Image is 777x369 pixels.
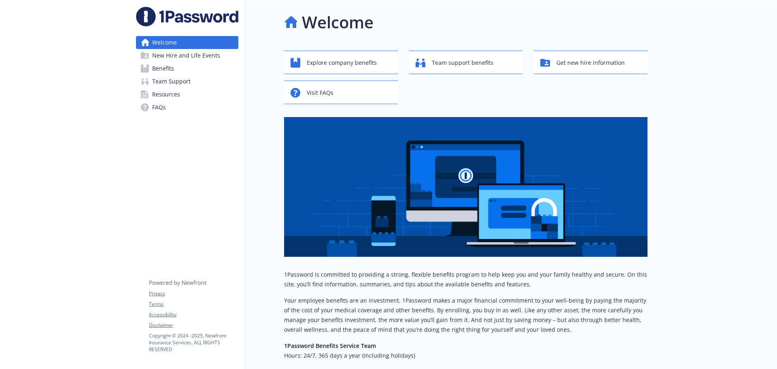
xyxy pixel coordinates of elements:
[136,75,238,88] a: Team Support
[136,62,238,75] a: Benefits
[284,117,647,257] img: overview page banner
[149,290,238,297] a: Privacy
[152,75,191,88] span: Team Support
[284,51,398,74] button: Explore company benefits
[136,49,238,62] a: New Hire and Life Events
[136,88,238,101] a: Resources
[284,351,647,360] h6: Hours: 24/7, 365 days a year (including holidays)​
[136,101,238,114] a: FAQs
[284,81,398,104] button: Visit FAQs
[152,36,177,49] span: Welcome
[152,101,166,114] span: FAQs
[152,62,174,75] span: Benefits
[302,10,374,34] h1: Welcome
[149,311,238,318] a: Accessibility
[284,342,376,350] strong: 1Password Benefits Service Team
[152,88,180,101] span: Resources
[307,55,377,70] span: Explore company benefits
[152,49,220,62] span: New Hire and Life Events
[534,51,647,74] button: Get new hire information
[409,51,523,74] button: Team support benefits
[284,296,647,335] p: Your employee benefits are an investment. 1Password makes a major financial commitment to your we...
[149,301,238,308] a: Terms
[307,85,333,100] span: Visit FAQs
[149,322,238,329] a: Disclaimer
[556,55,625,70] span: Get new hire information
[432,55,493,70] span: Team support benefits
[136,36,238,49] a: Welcome
[149,332,238,353] p: Copyright © 2024 - 2025 , Newfront Insurance Services, ALL RIGHTS RESERVED
[284,270,647,289] p: 1Password is committed to providing a strong, flexible benefits program to help keep you and your...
